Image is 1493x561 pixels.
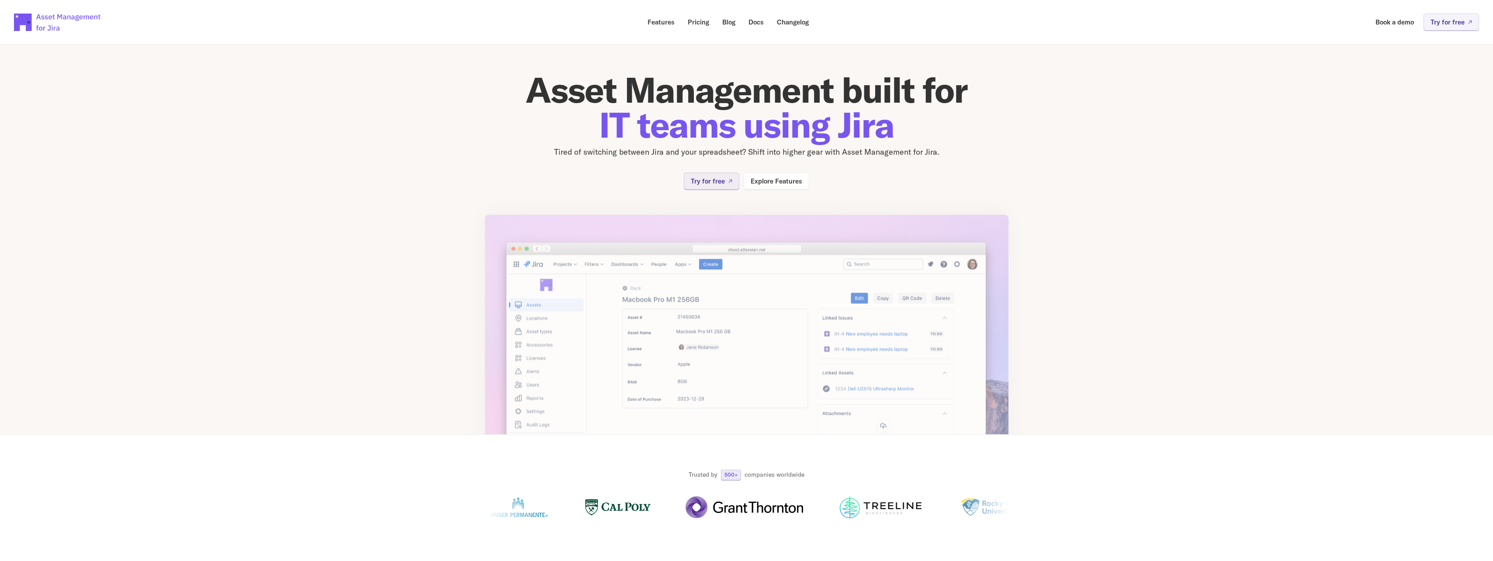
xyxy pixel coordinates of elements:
h1: Asset Management built for [485,73,1009,142]
p: Blog [722,19,735,25]
p: Try for free [1431,19,1465,25]
img: App [485,214,1009,481]
p: Docs [748,19,764,25]
p: Features [648,19,675,25]
p: 500+ [724,472,738,478]
a: Features [641,14,681,31]
a: Try for free [1424,14,1479,31]
img: Logo [838,496,923,518]
p: Tired of switching between Jira and your spreadsheet? Shift into higher gear with Asset Managemen... [485,146,1009,159]
a: Docs [742,14,770,31]
p: Book a demo [1375,19,1414,25]
img: Logo [585,496,651,518]
span: IT teams using Jira [599,103,894,147]
p: Trusted by [689,471,717,479]
a: Explore Features [744,173,809,190]
a: Changelog [771,14,815,31]
p: Changelog [777,19,809,25]
img: Logo [489,496,550,518]
p: Pricing [688,19,709,25]
p: Try for free [691,178,725,184]
a: Book a demo [1369,14,1420,31]
a: Blog [716,14,741,31]
a: Try for free [684,173,739,190]
a: Pricing [682,14,715,31]
p: Explore Features [751,178,802,184]
p: companies worldwide [745,471,804,479]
